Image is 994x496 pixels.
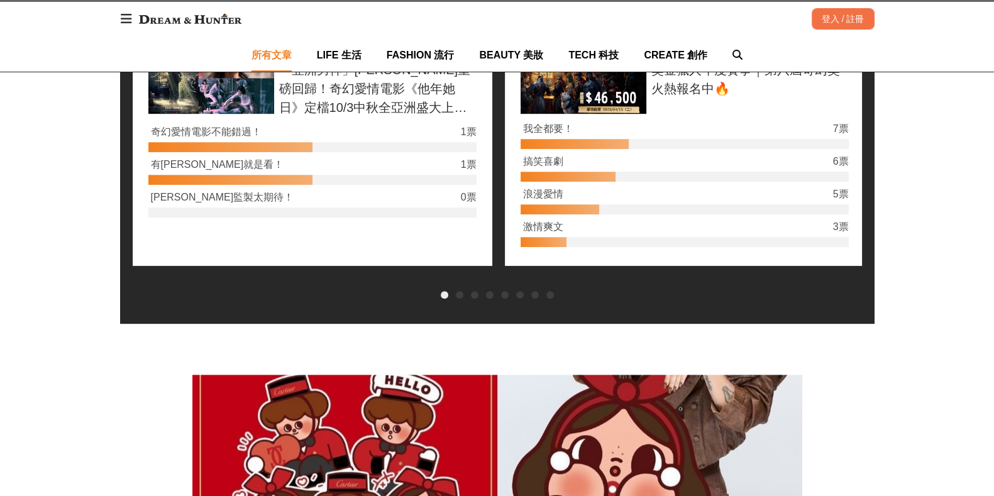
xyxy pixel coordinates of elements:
[833,154,849,169] div: 6 票
[151,124,262,140] div: 奇幻愛情電影不能錯過！
[651,60,849,98] div: 獎金獵人年度賽事｜第八屆奇幻獎火熱報名中🔥
[479,50,543,60] span: BEAUTY 美妝
[133,8,248,30] img: Dream & Hunter
[568,50,619,60] span: TECH 科技
[523,154,563,169] div: 搞笑喜劇
[523,187,563,202] div: 浪漫愛情
[461,124,477,140] div: 1 票
[251,50,292,60] span: 所有文章
[833,219,849,234] div: 3 票
[387,38,455,72] a: FASHION 流行
[151,190,294,205] div: [PERSON_NAME]監製太期待！
[479,38,543,72] a: BEAUTY 美妝
[279,60,477,117] div: 「亞洲男神」[PERSON_NAME]重磅回歸！奇幻愛情電影《他年她日》定檔10/3中秋全亞洲盛大上映，堅強卡司陣容揭曉
[461,157,477,172] div: 1 票
[833,121,849,136] div: 7 票
[317,38,362,72] a: LIFE 生活
[523,219,563,234] div: 激情爽文
[317,50,362,60] span: LIFE 生活
[523,121,573,136] div: 我全都要！
[461,190,477,205] div: 0 票
[151,157,284,172] div: 有[PERSON_NAME]就是看！
[387,50,455,60] span: FASHION 流行
[833,187,849,202] div: 5 票
[812,8,875,30] div: 登入 / 註冊
[568,38,619,72] a: TECH 科技
[251,38,292,72] a: 所有文章
[644,38,707,72] a: CREATE 創作
[644,50,707,60] span: CREATE 創作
